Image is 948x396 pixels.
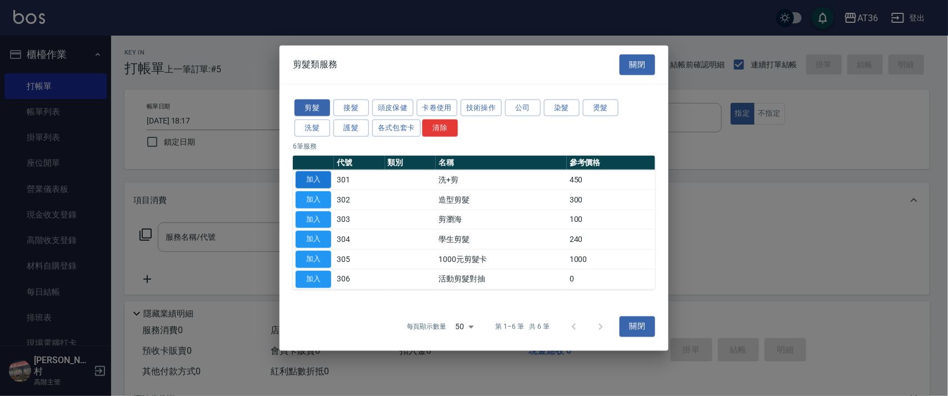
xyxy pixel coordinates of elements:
[567,156,655,170] th: 參考價格
[407,321,447,331] p: 每頁顯示數量
[567,229,655,249] td: 240
[436,249,567,269] td: 1000元剪髮卡
[461,99,502,116] button: 技術操作
[583,99,618,116] button: 燙髮
[436,229,567,249] td: 學生剪髮
[296,171,331,189] button: 加入
[334,269,385,289] td: 306
[567,210,655,230] td: 100
[436,156,567,170] th: 名稱
[436,269,567,289] td: 活動剪髮對抽
[372,99,413,116] button: 頭皮保健
[422,120,458,137] button: 清除
[334,249,385,269] td: 305
[436,190,567,210] td: 造型剪髮
[296,251,331,268] button: 加入
[333,99,369,116] button: 接髮
[385,156,436,170] th: 類別
[334,210,385,230] td: 303
[334,229,385,249] td: 304
[451,311,478,341] div: 50
[296,211,331,228] button: 加入
[417,99,458,116] button: 卡卷使用
[544,99,580,116] button: 染髮
[333,120,369,137] button: 護髮
[293,141,655,151] p: 6 筆服務
[296,191,331,208] button: 加入
[496,321,550,331] p: 第 1–6 筆 共 6 筆
[567,190,655,210] td: 300
[334,156,385,170] th: 代號
[505,99,541,116] button: 公司
[567,170,655,190] td: 450
[436,210,567,230] td: 剪瀏海
[334,170,385,190] td: 301
[436,170,567,190] td: 洗+剪
[296,231,331,248] button: 加入
[567,249,655,269] td: 1000
[296,270,331,288] button: 加入
[620,55,655,75] button: 關閉
[293,59,337,70] span: 剪髮類服務
[295,120,330,137] button: 洗髮
[334,190,385,210] td: 302
[295,99,330,116] button: 剪髮
[620,316,655,337] button: 關閉
[567,269,655,289] td: 0
[372,120,421,137] button: 各式包套卡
